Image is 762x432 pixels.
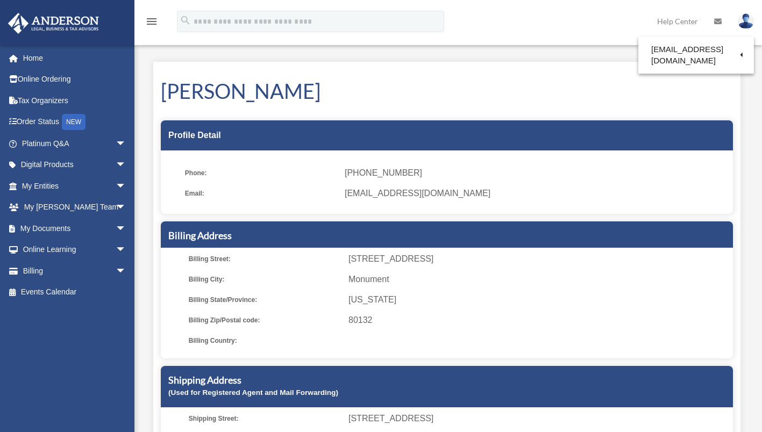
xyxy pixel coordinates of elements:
[189,333,341,348] span: Billing Country:
[345,165,725,181] span: [PHONE_NUMBER]
[145,19,158,28] a: menu
[8,133,143,154] a: Platinum Q&Aarrow_drop_down
[116,133,137,155] span: arrow_drop_down
[8,47,143,69] a: Home
[189,313,341,328] span: Billing Zip/Postal code:
[189,251,341,267] span: Billing Street:
[116,260,137,282] span: arrow_drop_down
[116,197,137,219] span: arrow_drop_down
[8,175,143,197] a: My Entitiesarrow_drop_down
[8,282,143,303] a: Events Calendar
[348,313,729,328] span: 80132
[348,411,729,426] span: [STREET_ADDRESS]
[348,292,729,307] span: [US_STATE]
[185,165,337,181] span: Phone:
[348,251,729,267] span: [STREET_ADDRESS]
[8,90,143,111] a: Tax Organizers
[189,411,341,426] span: Shipping Street:
[62,114,86,130] div: NEW
[189,292,341,307] span: Billing State/Province:
[116,218,137,240] span: arrow_drop_down
[168,388,338,397] small: (Used for Registered Agent and Mail Forwarding)
[345,186,725,201] span: [EMAIL_ADDRESS][DOMAIN_NAME]
[8,154,143,176] a: Digital Productsarrow_drop_down
[161,77,733,105] h1: [PERSON_NAME]
[8,111,143,133] a: Order StatusNEW
[180,15,191,26] i: search
[5,13,102,34] img: Anderson Advisors Platinum Portal
[168,373,725,387] h5: Shipping Address
[8,260,143,282] a: Billingarrow_drop_down
[638,39,754,71] a: [EMAIL_ADDRESS][DOMAIN_NAME]
[348,272,729,287] span: Monument
[145,15,158,28] i: menu
[8,197,143,218] a: My [PERSON_NAME] Teamarrow_drop_down
[8,218,143,239] a: My Documentsarrow_drop_down
[8,69,143,90] a: Online Ordering
[116,239,137,261] span: arrow_drop_down
[185,186,337,201] span: Email:
[189,272,341,287] span: Billing City:
[738,13,754,29] img: User Pic
[116,175,137,197] span: arrow_drop_down
[116,154,137,176] span: arrow_drop_down
[161,120,733,150] div: Profile Detail
[168,229,725,242] h5: Billing Address
[8,239,143,261] a: Online Learningarrow_drop_down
